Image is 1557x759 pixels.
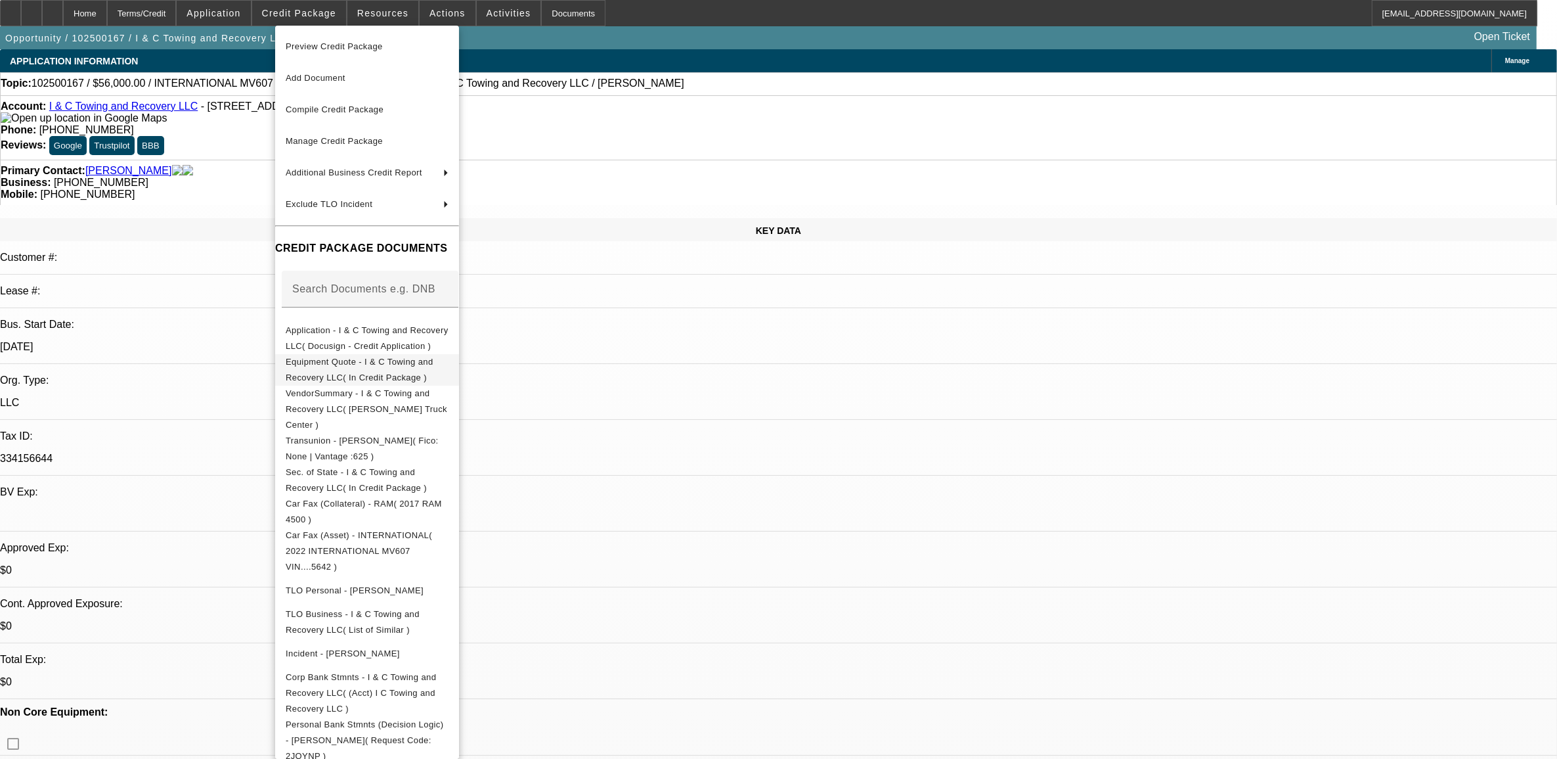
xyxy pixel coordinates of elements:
[286,41,383,51] span: Preview Credit Package
[286,585,424,595] span: TLO Personal - [PERSON_NAME]
[286,648,400,658] span: Incident - [PERSON_NAME]
[286,199,372,209] span: Exclude TLO Incident
[275,464,459,495] button: Sec. of State - I & C Towing and Recovery LLC( In Credit Package )
[286,356,433,382] span: Equipment Quote - I & C Towing and Recovery LLC( In Credit Package )
[275,322,459,354] button: Application - I & C Towing and Recovery LLC( Docusign - Credit Application )
[286,498,442,524] span: Car Fax (Collateral) - RAM( 2017 RAM 4500 )
[275,495,459,527] button: Car Fax (Collateral) - RAM( 2017 RAM 4500 )
[275,527,459,574] button: Car Fax (Asset) - INTERNATIONAL( 2022 INTERNATIONAL MV607 VIN....5642 )
[286,168,422,177] span: Additional Business Credit Report
[286,388,447,429] span: VendorSummary - I & C Towing and Recovery LLC( [PERSON_NAME] Truck Center )
[286,530,432,571] span: Car Fax (Asset) - INTERNATIONAL( 2022 INTERNATIONAL MV607 VIN....5642 )
[292,283,435,294] mat-label: Search Documents e.g. DNB
[286,672,436,713] span: Corp Bank Stmnts - I & C Towing and Recovery LLC( (Acct) I C Towing and Recovery LLC )
[286,104,384,114] span: Compile Credit Package
[286,73,345,83] span: Add Document
[286,136,383,146] span: Manage Credit Package
[275,354,459,385] button: Equipment Quote - I & C Towing and Recovery LLC( In Credit Package )
[275,637,459,669] button: Incident - Smith, Joshua
[286,609,420,634] span: TLO Business - I & C Towing and Recovery LLC( List of Similar )
[286,435,439,461] span: Transunion - [PERSON_NAME]( Fico: None | Vantage :625 )
[275,669,459,716] button: Corp Bank Stmnts - I & C Towing and Recovery LLC( (Acct) I C Towing and Recovery LLC )
[275,606,459,637] button: TLO Business - I & C Towing and Recovery LLC( List of Similar )
[275,432,459,464] button: Transunion - Smith, Joshua( Fico: None | Vantage :625 )
[275,385,459,432] button: VendorSummary - I & C Towing and Recovery LLC( Lynch Truck Center )
[286,467,427,492] span: Sec. of State - I & C Towing and Recovery LLC( In Credit Package )
[275,241,459,256] h4: CREDIT PACKAGE DOCUMENTS
[286,325,449,350] span: Application - I & C Towing and Recovery LLC( Docusign - Credit Application )
[275,574,459,606] button: TLO Personal - Smith, Joshua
